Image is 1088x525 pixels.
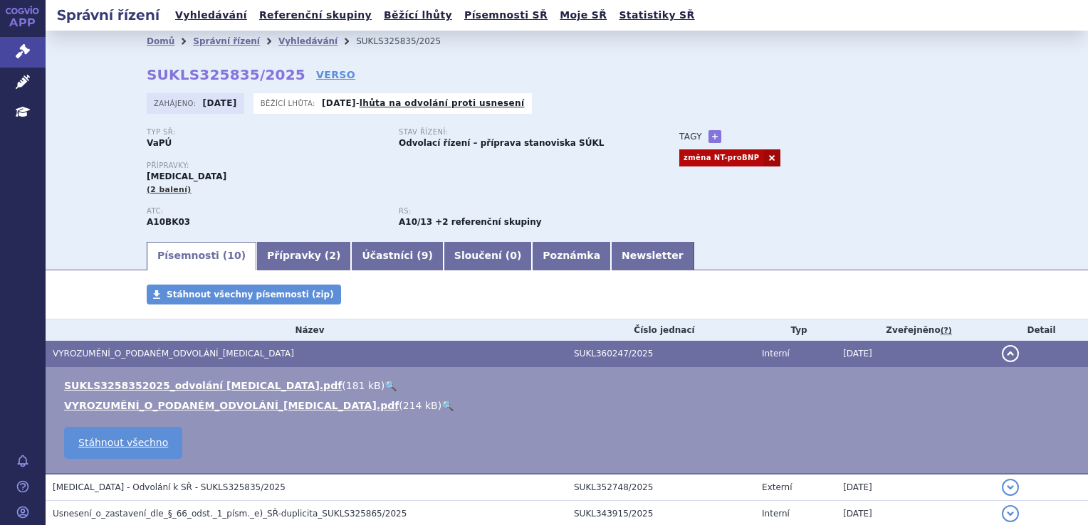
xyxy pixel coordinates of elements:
th: Zveřejněno [836,319,995,341]
a: + [708,130,721,143]
a: Písemnosti (10) [147,242,256,270]
strong: SUKLS325835/2025 [147,66,305,83]
a: Referenční skupiny [255,6,376,25]
a: VERSO [316,68,355,82]
a: Newsletter [611,242,694,270]
span: VYROZUMĚNÍ_O_PODANÉM_ODVOLÁNÍ_JARDIANCE [53,349,294,359]
strong: metformin a vildagliptin [399,217,432,227]
span: 0 [510,250,517,261]
abbr: (?) [941,326,952,336]
th: Číslo jednací [567,319,755,341]
a: Sloučení (0) [444,242,532,270]
a: 🔍 [441,400,454,411]
p: RS: [399,207,637,216]
span: 181 kB [346,380,381,391]
a: Moje SŘ [555,6,611,25]
span: Zahájeno: [154,97,199,109]
span: 10 [227,250,241,261]
span: Běžící lhůta: [261,97,318,109]
p: Typ SŘ: [147,128,385,137]
span: 2 [329,250,336,261]
a: Statistiky SŘ [614,6,699,25]
a: Stáhnout všechno [64,427,182,459]
span: 214 kB [403,400,438,411]
a: VYROZUMĚNÍ_O_PODANÉM_ODVOLÁNÍ_[MEDICAL_DATA].pdf [64,400,399,411]
td: SUKL352748/2025 [567,474,755,501]
button: detail [1002,345,1019,362]
a: Běžící lhůty [380,6,456,25]
span: Usnesení_o_zastavení_dle_§_66_odst._1_písm._e)_SŘ-duplicita_SUKLS325865/2025 [53,509,407,519]
li: ( ) [64,378,1074,393]
a: Stáhnout všechny písemnosti (zip) [147,285,341,304]
td: [DATE] [836,341,995,367]
td: [DATE] [836,474,995,501]
span: [MEDICAL_DATA] [147,171,226,181]
span: Externí [762,482,792,492]
strong: [DATE] [203,98,237,108]
a: změna NT-proBNP [679,149,763,166]
a: Účastníci (9) [351,242,443,270]
button: detail [1002,479,1019,496]
span: Interní [762,509,790,519]
a: SUKLS3258352025_odvolání [MEDICAL_DATA].pdf [64,380,342,391]
p: Stav řízení: [399,128,637,137]
span: (2 balení) [147,185,192,194]
a: Vyhledávání [171,6,251,25]
span: Stáhnout všechny písemnosti (zip) [167,290,334,299]
a: 🔍 [385,380,397,391]
a: Poznámka [532,242,611,270]
a: lhůta na odvolání proti usnesení [360,98,525,108]
li: ( ) [64,398,1074,413]
strong: VaPÚ [147,138,172,148]
strong: +2 referenční skupiny [435,217,541,227]
strong: Odvolací řízení – příprava stanoviska SÚKL [399,138,604,148]
span: 9 [422,250,429,261]
a: Písemnosti SŘ [460,6,552,25]
a: Domů [147,36,174,46]
a: Přípravky (2) [256,242,351,270]
li: SUKLS325835/2025 [356,31,459,52]
p: Přípravky: [147,161,651,170]
td: SUKL360247/2025 [567,341,755,367]
p: - [322,97,525,109]
strong: EMPAGLIFLOZIN [147,217,190,227]
th: Typ [755,319,836,341]
span: Interní [762,349,790,359]
span: Jardiance - Odvolání k SŘ - SUKLS325835/2025 [53,482,286,492]
th: Název [46,319,567,341]
h2: Správní řízení [46,5,171,25]
th: Detail [995,319,1088,341]
h3: Tagy [679,128,702,145]
p: ATC: [147,207,385,216]
a: Vyhledávání [278,36,338,46]
button: detail [1002,505,1019,522]
a: Správní řízení [193,36,260,46]
strong: [DATE] [322,98,356,108]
